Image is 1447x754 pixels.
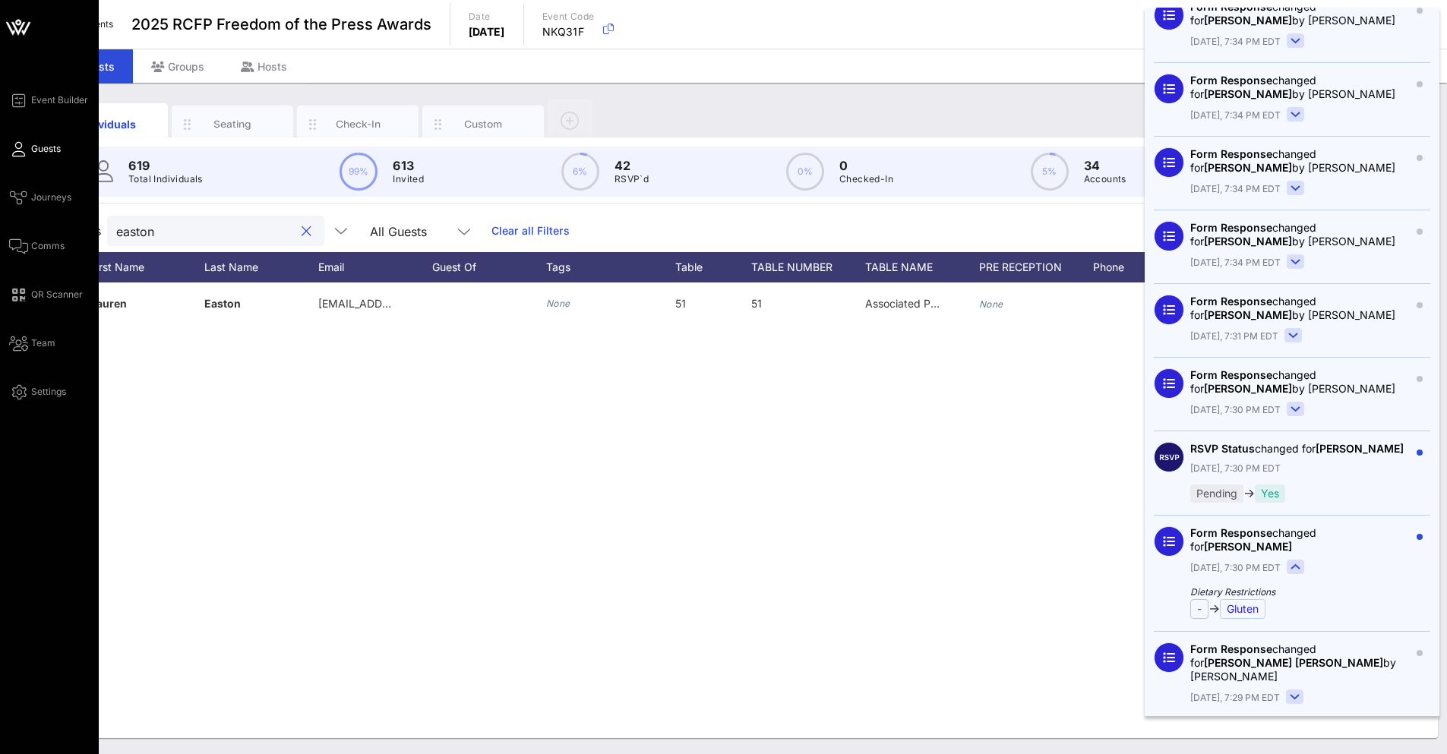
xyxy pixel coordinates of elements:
div: Tags [546,252,675,282]
span: Form Response [1190,295,1272,308]
span: Lauren [90,297,127,310]
span: Journeys [31,191,71,204]
div: Check-In [324,117,392,131]
div: TABLE NUMBER [751,252,865,282]
span: [EMAIL_ADDRESS][DOMAIN_NAME] [318,297,501,310]
span: Event Builder [31,93,88,107]
button: clear icon [302,224,311,239]
div: Guest Of [432,252,546,282]
div: → [1190,585,1409,619]
p: Invited [393,172,424,187]
i: None [979,298,1003,310]
div: changed for by [PERSON_NAME] [1190,295,1409,322]
span: Form Response [1190,74,1272,87]
div: Email [318,252,432,282]
p: 42 [615,156,649,175]
p: 0 [839,156,893,175]
p: 619 [128,156,203,175]
div: Custom [450,117,517,131]
span: RSVP Status [1190,442,1255,455]
a: QR Scanner [9,286,83,304]
p: Date [469,9,505,24]
div: Pending [1190,484,1243,503]
p: Accounts [1084,172,1126,187]
a: Settings [9,383,66,401]
i: Dietary Restrictions [1190,585,1409,599]
span: [PERSON_NAME] [1316,442,1404,455]
div: - [1190,599,1208,619]
div: Individuals [74,116,141,132]
span: [PERSON_NAME] [1204,14,1292,27]
span: Guests [31,142,61,156]
p: Event Code [542,9,595,24]
span: 2025 RCFP Freedom of the Press Awards [131,13,431,36]
span: QR Scanner [31,288,83,301]
span: [DATE], 7:31 PM EDT [1190,330,1278,343]
a: Team [9,334,55,352]
span: [PERSON_NAME] [1204,161,1292,174]
div: PRE RECEPTION [979,252,1093,282]
p: 34 [1084,156,1126,175]
span: [DATE], 7:34 PM EDT [1190,256,1281,270]
div: Groups [133,49,223,84]
div: Hosts [223,49,305,84]
div: Last Name [204,252,318,282]
span: Team [31,336,55,350]
div: Seating [199,117,267,131]
div: Yes [1255,484,1285,503]
div: TABLE NAME [865,252,979,282]
span: 51 [751,297,762,310]
span: [DATE], 7:34 PM EDT [1190,35,1281,49]
span: Comms [31,239,65,253]
span: Associated Press [865,297,951,310]
span: [PERSON_NAME] [1204,87,1292,100]
span: Easton [204,297,241,310]
span: Form Response [1190,221,1272,234]
div: changed for [1190,526,1409,554]
span: [PERSON_NAME] [1204,540,1292,553]
div: Phone [1093,252,1207,282]
span: Form Response [1190,526,1272,539]
a: Journeys [9,188,71,207]
i: None [546,298,570,309]
a: Clear all Filters [491,222,570,239]
p: [DATE] [469,24,505,39]
span: [DATE], 7:30 PM EDT [1190,561,1281,575]
p: Checked-In [839,172,893,187]
span: [DATE], 7:34 PM EDT [1190,182,1281,196]
div: changed for by [PERSON_NAME] [1190,221,1409,248]
span: [DATE], 7:34 PM EDT [1190,109,1281,122]
span: Settings [31,385,66,399]
span: [DATE], 7:29 PM EDT [1190,691,1280,705]
span: 51 [675,297,686,310]
a: Event Builder [9,91,88,109]
div: All Guests [361,216,482,246]
span: Form Response [1190,642,1272,655]
a: Guests [9,140,61,158]
div: → [1190,484,1409,503]
div: First Name [90,252,204,282]
div: changed for by [PERSON_NAME] [1190,74,1409,101]
div: All Guests [370,225,427,238]
div: Table [675,252,751,282]
p: NKQ31F [542,24,595,39]
span: Form Response [1190,368,1272,381]
a: Comms [9,237,65,255]
div: changed for by [PERSON_NAME] [1190,147,1409,175]
p: 613 [393,156,424,175]
span: [DATE], 7:30 PM EDT [1190,462,1281,475]
div: changed for [1190,442,1409,456]
span: [DATE], 7:30 PM EDT [1190,403,1281,417]
p: Total Individuals [128,172,203,187]
div: changed for by [PERSON_NAME] [1190,642,1409,683]
div: changed for by [PERSON_NAME] [1190,368,1409,396]
p: RSVP`d [615,172,649,187]
div: Gluten [1220,599,1265,619]
span: [PERSON_NAME] [1204,382,1292,395]
span: Form Response [1190,147,1272,160]
span: [PERSON_NAME] [PERSON_NAME] [1204,656,1383,669]
span: [PERSON_NAME] [1204,308,1292,321]
span: [PERSON_NAME] [1204,235,1292,248]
